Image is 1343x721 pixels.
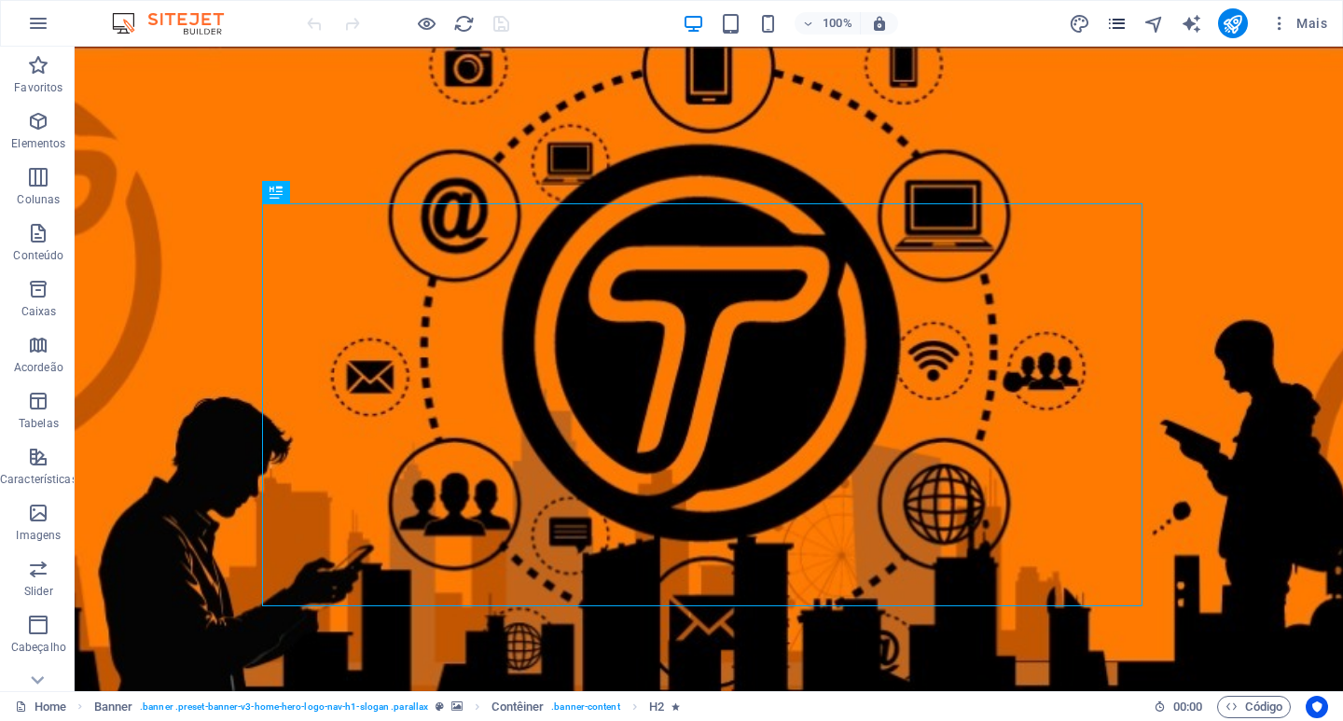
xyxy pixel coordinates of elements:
[415,12,437,35] button: Clique aqui para sair do modo de visualização e continuar editando
[451,701,463,712] i: Este elemento contém um plano de fundo
[453,13,475,35] i: Recarregar página
[17,192,60,207] p: Colunas
[1106,12,1128,35] button: pages
[19,416,59,431] p: Tabelas
[1217,696,1291,718] button: Código
[1173,696,1202,718] span: 00 00
[24,584,53,599] p: Slider
[16,528,61,543] p: Imagens
[1069,12,1091,35] button: design
[1069,13,1090,35] i: Design (Ctrl+Alt+Y)
[1218,8,1248,38] button: publish
[94,696,133,718] span: Clique para selecionar. Clique duas vezes para editar
[13,248,63,263] p: Conteúdo
[492,696,544,718] span: Clique para selecionar. Clique duas vezes para editar
[11,640,66,655] p: Cabeçalho
[21,304,57,319] p: Caixas
[1154,696,1203,718] h6: Tempo de sessão
[1270,14,1327,33] span: Mais
[823,12,852,35] h6: 100%
[871,15,888,32] i: Ao redimensionar, ajusta automaticamente o nível de zoom para caber no dispositivo escolhido.
[452,12,475,35] button: reload
[140,696,428,718] span: . banner .preset-banner-v3-home-hero-logo-nav-h1-slogan .parallax
[1306,696,1328,718] button: Usercentrics
[14,360,63,375] p: Acordeão
[795,12,861,35] button: 100%
[107,12,247,35] img: Editor Logo
[1143,12,1166,35] button: navigator
[1263,8,1335,38] button: Mais
[15,696,66,718] a: Clique para cancelar a seleção. Clique duas vezes para abrir as Páginas
[1225,696,1282,718] span: Código
[94,696,681,718] nav: breadcrumb
[1181,12,1203,35] button: text_generator
[551,696,619,718] span: . banner-content
[671,701,680,712] i: O elemento contém uma animação
[436,701,444,712] i: Este elemento é uma predefinição personalizável
[14,80,62,95] p: Favoritos
[1143,13,1165,35] i: Navegador
[649,696,664,718] span: Clique para selecionar. Clique duas vezes para editar
[11,136,65,151] p: Elementos
[1186,700,1189,714] span: :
